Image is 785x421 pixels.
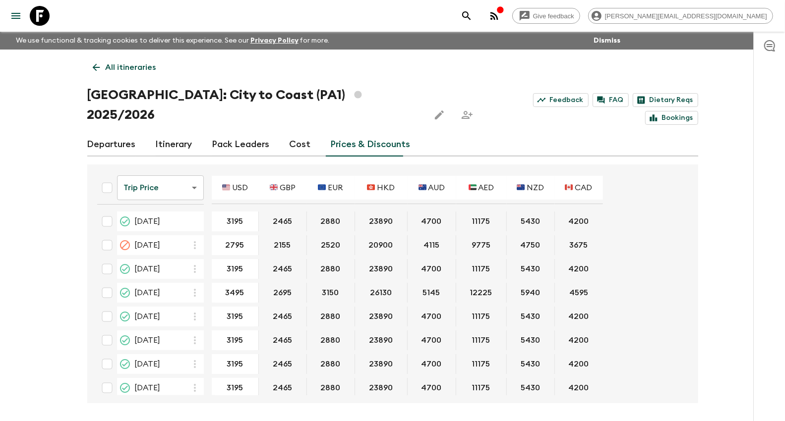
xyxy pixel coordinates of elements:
span: Give feedback [528,12,580,20]
button: 11175 [460,330,502,350]
button: Dismiss [591,34,623,48]
div: 11 Oct 2025; 🇬🇧 GBP [259,235,307,255]
div: 22 Nov 2025; 🇭🇰 HKD [355,259,408,279]
a: Bookings [645,111,698,125]
button: 4700 [410,354,454,374]
div: 07 Feb 2026; 🇪🇺 EUR [307,330,355,350]
p: We use functional & tracking cookies to deliver this experience. See our for more. [12,32,334,50]
button: 2880 [309,330,353,350]
button: 2520 [309,235,352,255]
button: 4700 [410,211,454,231]
div: 14 Mar 2026; 🇪🇺 EUR [307,378,355,398]
p: 🇭🇰 HKD [367,182,395,194]
button: 4750 [509,235,552,255]
div: 21 Feb 2026; 🇺🇸 USD [212,354,259,374]
button: 4115 [412,235,451,255]
a: Pack Leaders [212,133,270,157]
div: 21 Feb 2026; 🇨🇦 CAD [555,354,603,374]
button: 26130 [358,283,404,303]
button: 3195 [215,211,255,231]
button: 2795 [214,235,256,255]
button: 3195 [215,307,255,326]
div: 07 Feb 2026; 🇦🇺 AUD [408,330,456,350]
div: 14 Mar 2026; 🇭🇰 HKD [355,378,408,398]
button: 11175 [460,259,502,279]
button: menu [6,6,26,26]
div: 13 Sep 2025; 🇳🇿 NZD [507,211,555,231]
button: 4700 [410,378,454,398]
div: 21 Feb 2026; 🇦🇪 AED [456,354,507,374]
button: 2465 [261,211,304,231]
button: 23890 [357,307,405,326]
a: Departures [87,133,136,157]
button: 3195 [215,378,255,398]
button: 5430 [509,330,552,350]
svg: On Sale [119,382,131,394]
div: 17 Jan 2026; 🇦🇺 AUD [408,307,456,326]
div: Select all [97,178,117,198]
p: 🇦🇪 AED [469,182,494,194]
div: 22 Nov 2025; 🇪🇺 EUR [307,259,355,279]
div: 07 Feb 2026; 🇨🇦 CAD [555,330,603,350]
div: 13 Sep 2025; 🇺🇸 USD [212,211,259,231]
button: 23890 [357,378,405,398]
button: 11175 [460,211,502,231]
span: Share this itinerary [457,105,477,125]
div: 21 Feb 2026; 🇪🇺 EUR [307,354,355,374]
div: 21 Feb 2026; 🇭🇰 HKD [355,354,408,374]
div: 11 Oct 2025; 🇨🇦 CAD [555,235,603,255]
div: 17 Jan 2026; 🇦🇪 AED [456,307,507,326]
span: [DATE] [135,358,161,370]
button: 3195 [215,259,255,279]
button: 2880 [309,354,353,374]
a: Privacy Policy [250,37,299,44]
button: 3195 [215,354,255,374]
a: Prices & Discounts [331,133,411,157]
div: 11 Oct 2025; 🇦🇺 AUD [408,235,456,255]
svg: On Sale [119,311,131,322]
button: 2465 [261,330,304,350]
button: 2465 [261,259,304,279]
div: 17 Jan 2026; 🇳🇿 NZD [507,307,555,326]
span: [DATE] [135,215,161,227]
div: 13 Sep 2025; 🇬🇧 GBP [259,211,307,231]
div: 13 Sep 2025; 🇭🇰 HKD [355,211,408,231]
div: 13 Sep 2025; 🇨🇦 CAD [555,211,603,231]
div: 17 Jan 2026; 🇺🇸 USD [212,307,259,326]
a: Dietary Reqs [633,93,698,107]
div: 27 Dec 2025; 🇨🇦 CAD [555,283,603,303]
div: 27 Dec 2025; 🇺🇸 USD [212,283,259,303]
button: 2880 [309,307,353,326]
div: 21 Feb 2026; 🇬🇧 GBP [259,354,307,374]
svg: Guaranteed [119,287,131,299]
button: 4200 [557,259,601,279]
span: [DATE] [135,334,161,346]
button: 4200 [557,211,601,231]
button: 4595 [557,283,600,303]
button: 4200 [557,378,601,398]
span: [DATE] [135,287,161,299]
svg: Guaranteed [119,263,131,275]
div: 21 Feb 2026; 🇦🇺 AUD [408,354,456,374]
a: Give feedback [512,8,580,24]
div: 27 Dec 2025; 🇳🇿 NZD [507,283,555,303]
button: 3150 [310,283,351,303]
div: 14 Mar 2026; 🇦🇺 AUD [408,378,456,398]
p: 🇺🇸 USD [222,182,248,194]
button: 23890 [357,259,405,279]
button: 5430 [509,259,552,279]
div: Trip Price [117,174,204,202]
a: Cost [290,133,311,157]
button: 4700 [410,307,454,326]
div: 22 Nov 2025; 🇦🇺 AUD [408,259,456,279]
button: 23890 [357,211,405,231]
a: Itinerary [156,133,192,157]
p: 🇦🇺 AUD [419,182,445,194]
button: 5940 [509,283,552,303]
div: 14 Mar 2026; 🇦🇪 AED [456,378,507,398]
div: 11 Oct 2025; 🇪🇺 EUR [307,235,355,255]
p: All itineraries [106,61,156,73]
div: 22 Nov 2025; 🇬🇧 GBP [259,259,307,279]
button: 23890 [357,330,405,350]
h1: [GEOGRAPHIC_DATA]: City to Coast (PA1) 2025/2026 [87,85,422,125]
